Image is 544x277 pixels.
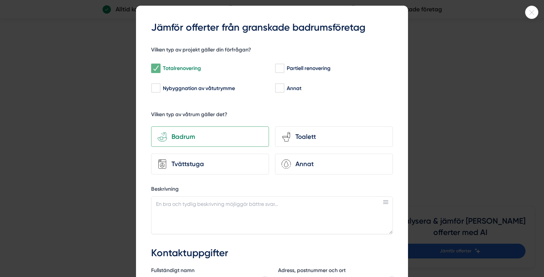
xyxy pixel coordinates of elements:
label: Fullständigt namn [151,267,266,276]
input: Totalrenovering [151,65,160,72]
input: Nybyggnation av våtutrymme [151,84,160,92]
h3: Kontaktuppgifter [151,246,393,260]
h3: Jämför offerter från granskade badrumsföretag [151,21,393,34]
h5: Vilken typ av våtrum gäller det? [151,111,227,120]
input: Partiell renovering [275,65,284,72]
label: Adress, postnummer och ort [278,267,393,276]
input: Annat [275,84,284,92]
label: Beskrivning [151,185,393,195]
h5: Vilken typ av projekt gäller din förfrågan? [151,46,251,56]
